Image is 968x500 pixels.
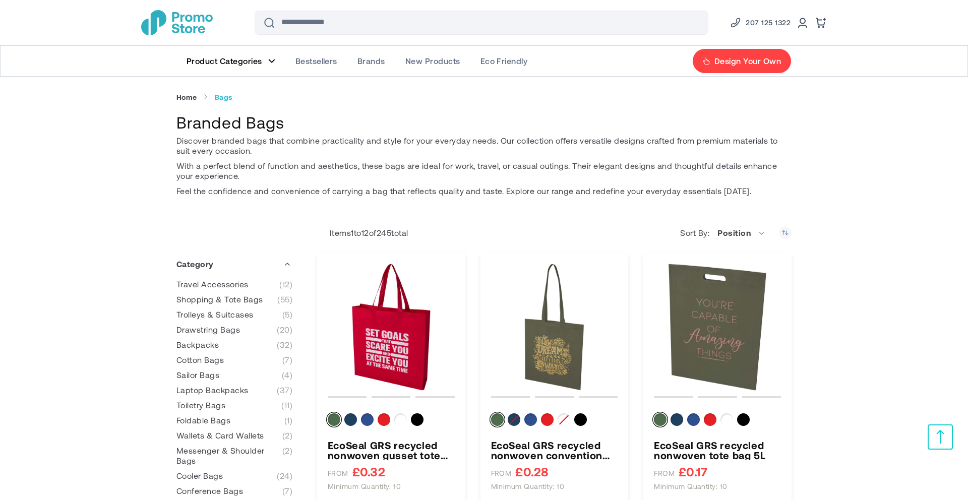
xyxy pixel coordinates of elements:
[176,111,792,133] h1: Branded Bags
[720,413,733,426] div: White
[317,228,408,238] p: Items to of total
[282,370,292,380] span: 4
[282,486,292,496] span: 7
[524,413,537,426] div: Royal blue
[558,413,570,426] div: White
[361,413,374,426] div: Royal blue
[352,465,385,478] span: £0.32
[176,325,240,335] span: Drawstring Bags
[394,413,407,426] div: White
[704,413,716,426] div: Red
[277,471,292,481] span: 24
[361,228,369,237] span: 12
[377,228,391,237] span: 245
[215,93,233,102] strong: Bags
[282,446,292,466] span: 2
[176,355,224,365] span: Cotton Bags
[395,46,470,76] a: New Products
[176,415,230,425] span: Foldable Bags
[285,46,347,76] a: Bestsellers
[730,17,791,29] a: Phone
[282,430,292,441] span: 2
[491,440,618,460] a: EcoSeal GRS recycled nonwoven convention tote bag 6L
[328,413,340,426] div: Forest green
[176,294,292,304] a: Shopping &amp; Tote Bags
[176,161,792,181] p: With a perfect blend of function and aesthetics, these bags are ideal for work, travel, or casual...
[176,415,292,425] a: Foldable Bags
[176,340,219,350] span: Backpacks
[282,309,292,320] span: 5
[328,469,348,478] span: FROM
[141,10,213,35] a: store logo
[378,413,390,426] div: Red
[176,400,225,410] span: Toiletry Bags
[491,413,504,426] div: Forest green
[328,264,455,391] img: EcoSeal GRS recycled nonwoven gusset tote bag 12L
[671,413,683,426] div: Navy
[176,93,197,102] a: Home
[712,223,771,243] span: Position
[737,413,750,426] div: Solid black
[679,465,707,478] span: £0.17
[654,413,667,426] div: Forest green
[491,482,565,491] span: Minimum quantity: 10
[480,56,528,66] span: Eco Friendly
[187,56,262,66] span: Product Categories
[176,471,292,481] a: Cooler Bags
[176,340,292,350] a: Backpacks
[692,48,792,74] a: Design Your Own
[491,413,618,430] div: Colour
[176,400,292,410] a: Toiletry Bags
[282,355,292,365] span: 7
[654,413,781,430] div: Colour
[328,440,455,460] a: EcoSeal GRS recycled nonwoven gusset tote bag 12L
[176,309,254,320] span: Trolleys & Suitcases
[680,228,712,238] label: Sort By
[176,325,292,335] a: Drawstring Bags
[141,10,213,35] img: Promotional Merchandise
[654,440,781,460] a: EcoSeal GRS recycled nonwoven tote bag 5L
[176,486,292,496] a: Conference Bags
[470,46,538,76] a: Eco Friendly
[176,279,292,289] a: Travel Accessories
[281,400,292,410] span: 11
[176,370,219,380] span: Sailor Bags
[176,430,264,441] span: Wallets & Card Wallets
[687,413,700,426] div: Royal blue
[277,385,292,395] span: 37
[357,56,385,66] span: Brands
[654,469,675,478] span: FROM
[176,486,243,496] span: Conference Bags
[284,415,292,425] span: 1
[176,385,249,395] span: Laptop Backpacks
[328,482,401,491] span: Minimum quantity: 10
[779,226,792,239] a: Set Descending Direction
[277,294,292,304] span: 55
[176,46,285,76] a: Product Categories
[491,469,512,478] span: FROM
[176,279,249,289] span: Travel Accessories
[277,340,292,350] span: 32
[347,46,395,76] a: Brands
[176,136,792,156] p: Discover branded bags that combine practicality and style for your everyday needs. Our collection...
[277,325,292,335] span: 20
[654,482,728,491] span: Minimum quantity: 10
[176,252,292,277] div: Category
[176,186,792,196] p: Feel the confidence and convenience of carrying a bag that reflects quality and taste. Explore ou...
[176,370,292,380] a: Sailor Bags
[176,355,292,365] a: Cotton Bags
[491,264,618,391] img: EcoSeal GRS recycled nonwoven convention tote bag 6L
[717,228,751,237] span: Position
[411,413,423,426] div: Solid black
[508,413,520,426] div: Navy
[746,17,791,29] span: 207 125 1322
[515,465,549,478] span: £0.28
[328,413,455,430] div: Colour
[344,413,357,426] div: Navy
[574,413,587,426] div: Solid black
